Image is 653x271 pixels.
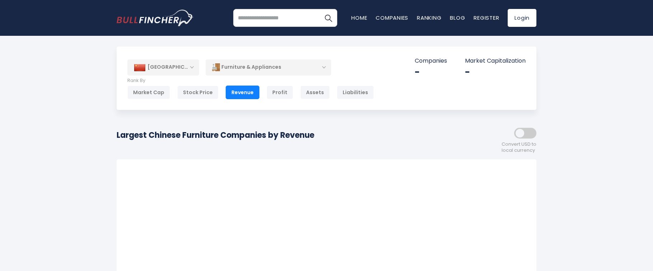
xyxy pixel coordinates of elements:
p: Rank By [127,78,374,84]
img: bullfincher logo [117,10,194,26]
a: Ranking [417,14,441,21]
div: Furniture & Appliances [206,59,331,76]
a: Register [474,14,499,21]
button: Search [319,9,337,27]
div: - [415,67,447,78]
div: Assets [300,86,330,99]
div: Revenue [226,86,259,99]
div: Liabilities [337,86,374,99]
p: Companies [415,57,447,65]
div: - [465,67,526,78]
span: Convert USD to local currency [502,141,536,154]
a: Login [508,9,536,27]
a: Blog [450,14,465,21]
div: Profit [267,86,293,99]
div: Market Cap [127,86,170,99]
p: Market Capitalization [465,57,526,65]
a: Home [351,14,367,21]
a: Go to homepage [117,10,194,26]
h1: Largest Chinese Furniture Companies by Revenue [117,129,314,141]
div: [GEOGRAPHIC_DATA] [127,59,199,75]
div: Stock Price [177,86,219,99]
a: Companies [376,14,408,21]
